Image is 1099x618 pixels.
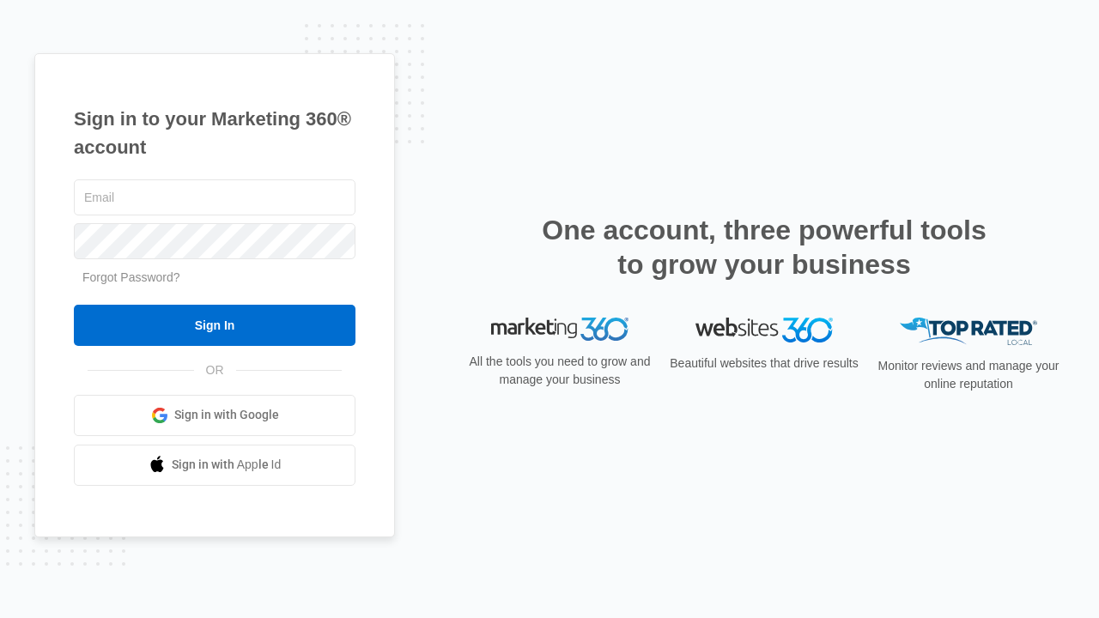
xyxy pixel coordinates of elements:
[537,213,992,282] h2: One account, three powerful tools to grow your business
[872,357,1065,393] p: Monitor reviews and manage your online reputation
[668,354,860,373] p: Beautiful websites that drive results
[74,179,355,215] input: Email
[82,270,180,284] a: Forgot Password?
[464,353,656,389] p: All the tools you need to grow and manage your business
[74,105,355,161] h1: Sign in to your Marketing 360® account
[74,305,355,346] input: Sign In
[174,406,279,424] span: Sign in with Google
[900,318,1037,346] img: Top Rated Local
[491,318,628,342] img: Marketing 360
[74,445,355,486] a: Sign in with Apple Id
[194,361,236,379] span: OR
[74,395,355,436] a: Sign in with Google
[695,318,833,342] img: Websites 360
[172,456,282,474] span: Sign in with Apple Id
